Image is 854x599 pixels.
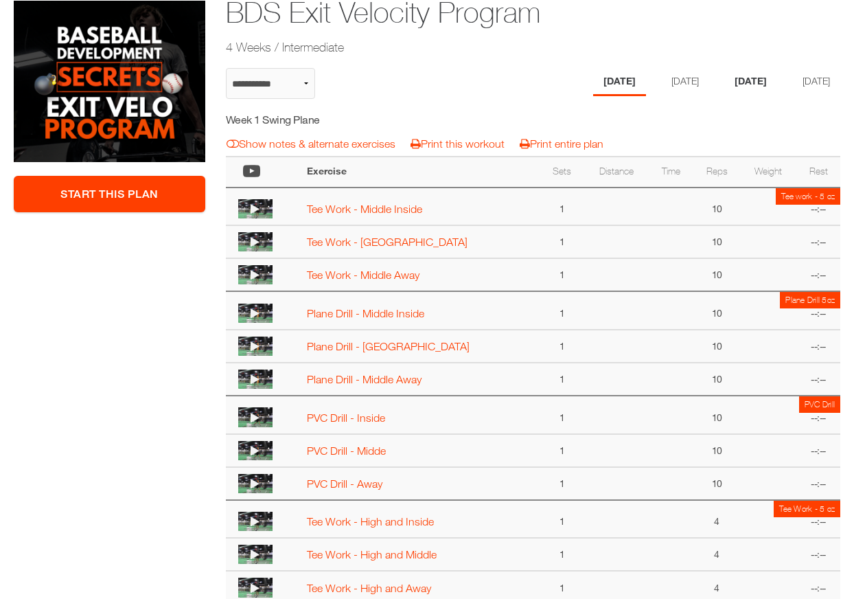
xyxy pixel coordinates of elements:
a: PVC Drill - Away [307,477,382,490]
td: --:-- [796,363,840,396]
td: 10 [693,225,741,258]
a: Plane Drill - Middle Inside [307,307,424,319]
td: 10 [693,467,741,500]
img: thumbnail.png [238,370,273,389]
td: Plane Drill 5oz [780,292,840,308]
th: Reps [693,157,741,188]
th: Weight [741,157,796,188]
td: 10 [693,330,741,363]
td: 1 [540,330,584,363]
img: thumbnail.png [238,337,273,356]
img: thumbnail.png [238,545,273,564]
td: --:-- [796,291,840,330]
th: Distance [584,157,649,188]
img: thumbnail.png [238,407,273,427]
a: Tee Work - High and Middle [307,548,437,561]
a: PVC Drill - Inside [307,411,385,424]
td: --:-- [796,225,840,258]
img: thumbnail.png [238,304,273,323]
img: thumbnail.png [238,512,273,531]
h5: Week 1 Swing Plane [226,112,470,127]
a: Tee Work - High and Away [307,582,431,594]
a: Show notes & alternate exercises [227,137,395,150]
td: Tee Work - 5 oz [774,501,840,517]
h2: 4 Weeks / Intermediate [226,38,735,56]
td: --:-- [796,330,840,363]
td: PVC Drill [799,396,840,413]
td: 10 [693,291,741,330]
td: 10 [693,188,741,226]
td: 1 [540,467,584,500]
a: Start This Plan [14,176,205,212]
th: Exercise [300,157,540,188]
td: 1 [540,396,584,434]
img: thumbnail.png [238,265,273,284]
th: Sets [540,157,584,188]
a: Tee Work - Middle Away [307,269,419,281]
td: 10 [693,258,741,291]
img: thumbnail.png [238,578,273,597]
img: thumbnail.png [238,199,273,218]
a: PVC Drill - Midde [307,444,386,457]
td: 1 [540,258,584,291]
td: 10 [693,363,741,396]
a: Print entire plan [520,137,603,150]
img: thumbnail.png [238,232,273,251]
li: Day 4 [792,68,840,96]
td: 1 [540,225,584,258]
a: Plane Drill - [GEOGRAPHIC_DATA] [307,340,470,352]
a: Print this workout [411,137,505,150]
td: 4 [693,500,741,539]
td: 1 [540,434,584,467]
td: 1 [540,291,584,330]
td: --:-- [796,467,840,500]
td: --:-- [796,538,840,571]
td: --:-- [796,188,840,226]
td: 1 [540,500,584,539]
td: 4 [693,538,741,571]
td: 1 [540,188,584,226]
li: Day 1 [593,68,646,96]
td: --:-- [796,434,840,467]
a: Tee Work - Middle Inside [307,203,422,215]
td: 10 [693,434,741,467]
td: 1 [540,363,584,396]
th: Time [649,157,693,188]
th: Rest [796,157,840,188]
td: --:-- [796,500,840,539]
a: Plane Drill - Middle Away [307,373,422,385]
a: Tee Work - High and Inside [307,515,434,528]
td: Tee work - 5 oz [776,188,840,205]
li: Day 2 [661,68,709,96]
a: Tee Work - [GEOGRAPHIC_DATA] [307,236,468,248]
img: BDS Exit Velocity Program [14,1,205,162]
td: --:-- [796,258,840,291]
td: 1 [540,538,584,571]
img: thumbnail.png [238,441,273,460]
td: --:-- [796,396,840,434]
td: 10 [693,396,741,434]
img: thumbnail.png [238,474,273,493]
li: Day 3 [724,68,777,96]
